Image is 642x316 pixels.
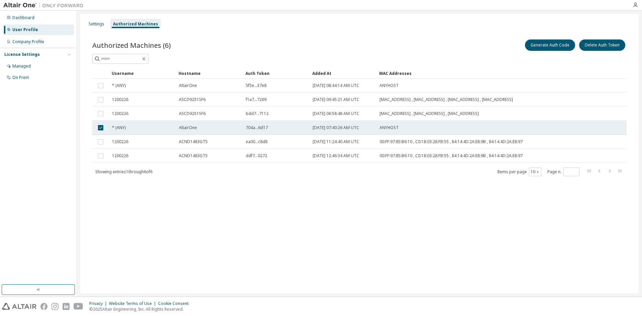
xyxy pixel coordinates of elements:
img: altair_logo.svg [2,303,36,310]
div: On Prem [12,75,29,80]
div: Managed [12,64,31,69]
span: 5f5e...37e8 [246,83,266,88]
div: Privacy [89,301,109,306]
button: Delete Auth Token [579,39,625,51]
img: facebook.svg [40,303,47,310]
img: linkedin.svg [63,303,70,310]
span: * (ANY) [112,83,126,88]
div: Authorized Machines [113,21,158,27]
span: ANYHOST [380,83,399,88]
div: Auth Token [245,68,307,79]
div: License Settings [4,52,40,57]
span: 704a...6d17 [246,125,268,130]
div: Company Profile [12,39,44,44]
img: Altair One [3,2,87,9]
span: ACND1483GT5 [179,139,208,144]
div: User Profile [12,27,38,32]
span: Authorized Machines (6) [92,40,171,50]
button: Generate Auth Code [525,39,575,51]
div: MAC Addresses [379,68,558,79]
span: * (ANY) [112,125,126,130]
span: A5CD9251SF6 [179,97,206,102]
div: Website Terms of Use [109,301,158,306]
span: 1200226 [112,139,128,144]
span: AltairOne [179,125,197,130]
span: [MAC_ADDRESS] , [MAC_ADDRESS] , [MAC_ADDRESS] , [MAC_ADDRESS] [380,97,513,102]
span: f1a7...7269 [246,97,266,102]
div: Hostname [179,68,240,79]
span: ACND1483GT5 [179,153,208,159]
img: instagram.svg [51,303,59,310]
span: 00:FF:97:85:B6:10 , C0:18:03:28:FB:55 , 84:14:4D:2A:E8:9B , 84:14:4D:2A:E8:97 [380,139,523,144]
span: Showing entries 1 through 6 of 6 [95,169,152,175]
div: Settings [89,21,104,27]
img: youtube.svg [74,303,83,310]
span: [DATE] 11:24:40 AM UTC [313,139,359,144]
p: © 2025 Altair Engineering, Inc. All Rights Reserved. [89,306,193,312]
span: ddf7...0272 [246,153,267,159]
div: Added At [312,68,374,79]
span: Items per page [497,168,541,176]
span: Page n. [547,168,579,176]
div: Cookie Consent [158,301,193,306]
span: [DATE] 12:46:34 AM UTC [313,153,359,159]
span: 1200226 [112,111,128,116]
span: AltairOne [179,83,197,88]
span: [DATE] 07:40:26 AM UTC [313,125,359,130]
span: [DATE] 08:44:14 AM UTC [313,83,359,88]
span: bdd7...7112 [246,111,269,116]
button: 10 [531,169,540,175]
span: 1200226 [112,97,128,102]
span: [DATE] 09:45:21 AM UTC [313,97,359,102]
span: 1200226 [112,153,128,159]
span: ea00...c8d8 [246,139,267,144]
span: ANYHOST [380,125,399,130]
div: Dashboard [12,15,34,20]
span: [MAC_ADDRESS] , [MAC_ADDRESS] , [MAC_ADDRESS] [380,111,479,116]
span: A5CD9251SF6 [179,111,206,116]
div: Username [112,68,173,79]
span: [DATE] 06:58:48 AM UTC [313,111,359,116]
span: 00:FF:97:85:B6:10 , C0:18:03:28:FB:55 , 84:14:4D:2A:E8:9B , 84:14:4D:2A:E8:97 [380,153,523,159]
